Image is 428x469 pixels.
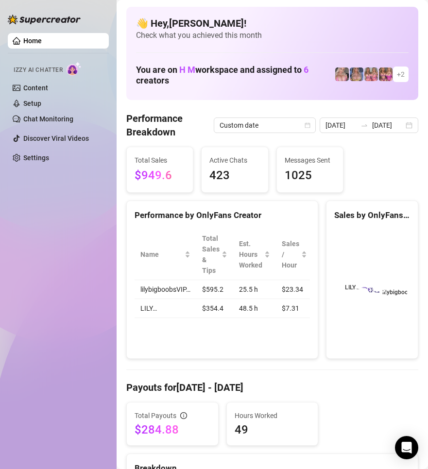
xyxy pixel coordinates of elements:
[233,280,276,299] td: 25.5 h
[14,66,63,75] span: Izzy AI Chatter
[23,154,49,162] a: Settings
[23,134,89,142] a: Discover Viral Videos
[360,121,368,129] span: to
[23,37,42,45] a: Home
[285,167,335,185] span: 1025
[350,67,363,81] img: lilybigboobs
[395,436,418,459] div: Open Intercom Messenger
[382,289,412,296] text: lilybigboo...
[345,284,359,291] text: LILY…
[364,67,378,81] img: hotmomsvip
[135,167,185,185] span: $949.6
[135,422,210,437] span: $284.88
[135,299,196,318] td: LILY…
[136,65,335,86] h1: You are on workspace and assigned to creators
[276,299,313,318] td: $7.31
[135,229,196,280] th: Name
[196,299,233,318] td: $354.4
[397,69,405,80] span: + 2
[179,65,195,75] span: H M
[235,410,310,421] span: Hours Worked
[23,100,41,107] a: Setup
[135,155,185,166] span: Total Sales
[196,280,233,299] td: $595.2
[220,118,310,133] span: Custom date
[23,115,73,123] a: Chat Monitoring
[135,280,196,299] td: lilybigboobsVIP…
[67,62,82,76] img: AI Chatter
[276,280,313,299] td: $23.34
[23,84,48,92] a: Content
[135,209,310,222] div: Performance by OnlyFans Creator
[202,233,220,276] span: Total Sales & Tips
[304,65,308,75] span: 6
[126,112,214,139] h4: Performance Breakdown
[209,167,260,185] span: 423
[334,209,410,222] div: Sales by OnlyFans Creator
[305,122,310,128] span: calendar
[276,229,313,280] th: Sales / Hour
[335,67,349,81] img: lilybigboobvip
[235,422,310,437] span: 49
[136,30,409,41] span: Check what you achieved this month
[136,17,409,30] h4: 👋 Hey, [PERSON_NAME] !
[180,412,187,419] span: info-circle
[325,120,357,131] input: Start date
[282,238,299,270] span: Sales / Hour
[140,249,183,260] span: Name
[360,121,368,129] span: swap-right
[379,67,393,81] img: hotmomlove
[285,155,335,166] span: Messages Sent
[372,120,404,131] input: End date
[209,155,260,166] span: Active Chats
[239,238,262,270] div: Est. Hours Worked
[126,381,418,394] h4: Payouts for [DATE] - [DATE]
[196,229,233,280] th: Total Sales & Tips
[135,410,176,421] span: Total Payouts
[8,15,81,24] img: logo-BBDzfeDw.svg
[233,299,276,318] td: 48.5 h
